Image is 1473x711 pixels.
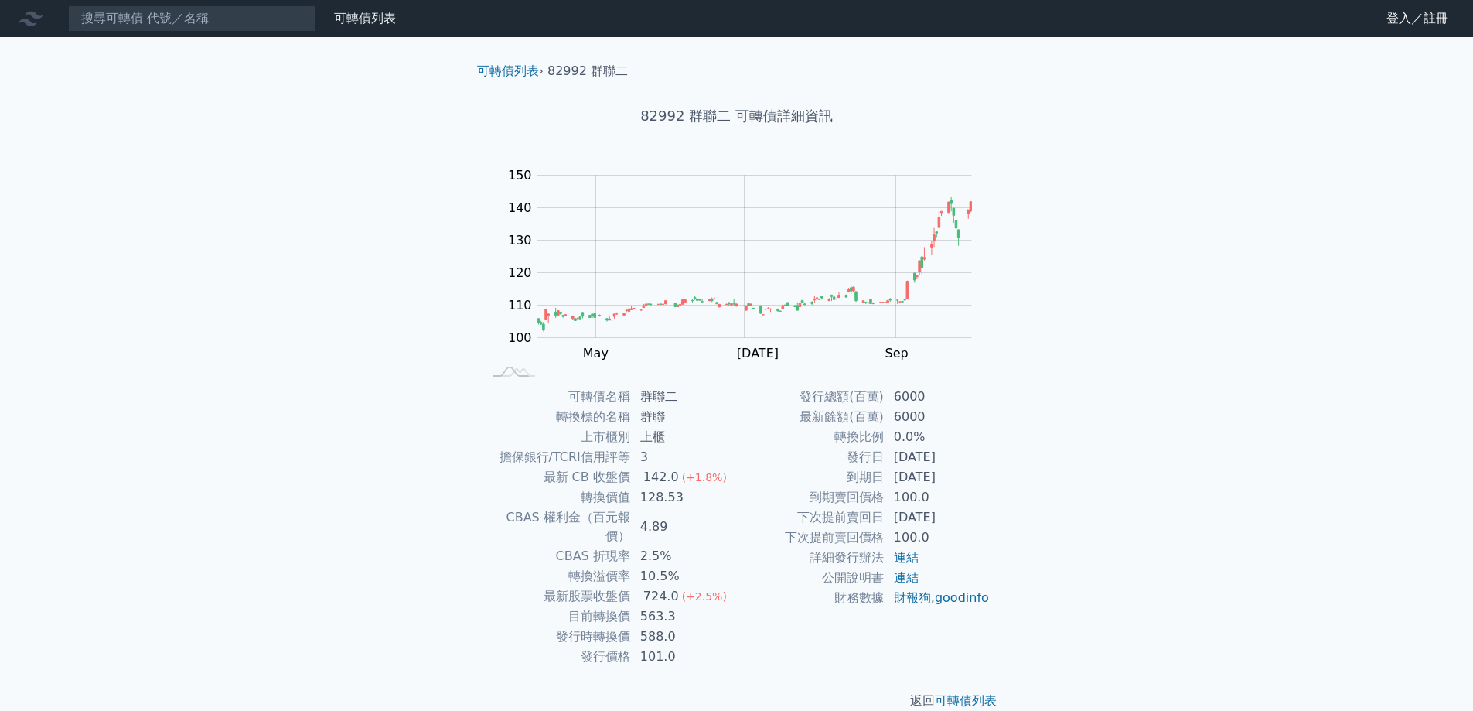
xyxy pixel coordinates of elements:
[631,627,737,647] td: 588.0
[737,387,885,407] td: 發行總額(百萬)
[631,546,737,566] td: 2.5%
[1374,6,1461,31] a: 登入／註冊
[68,5,315,32] input: 搜尋可轉債 代號／名稱
[894,570,919,585] a: 連結
[508,330,532,345] tspan: 100
[737,508,885,528] td: 下次提前賣回日
[631,508,737,546] td: 4.89
[737,346,779,361] tspan: [DATE]
[885,346,909,361] tspan: Sep
[737,528,885,548] td: 下次提前賣回價格
[885,528,991,548] td: 100.0
[508,233,532,248] tspan: 130
[631,447,737,467] td: 3
[483,467,631,487] td: 最新 CB 收盤價
[682,590,727,603] span: (+2.5%)
[737,407,885,427] td: 最新餘額(百萬)
[483,607,631,627] td: 目前轉換價
[894,590,931,605] a: 財報狗
[508,298,532,313] tspan: 110
[508,265,532,280] tspan: 120
[483,566,631,586] td: 轉換溢價率
[885,487,991,508] td: 100.0
[885,588,991,608] td: ,
[737,487,885,508] td: 到期賣回價格
[483,427,631,447] td: 上市櫃別
[935,693,997,708] a: 可轉債列表
[483,586,631,607] td: 最新股票收盤價
[483,407,631,427] td: 轉換標的名稱
[885,407,991,427] td: 6000
[483,487,631,508] td: 轉換價值
[465,692,1009,710] p: 返回
[682,471,727,484] span: (+1.8%)
[631,407,737,427] td: 群聯
[737,588,885,608] td: 財務數據
[334,11,396,26] a: 可轉債列表
[640,587,682,606] div: 724.0
[631,427,737,447] td: 上櫃
[885,467,991,487] td: [DATE]
[631,566,737,586] td: 10.5%
[885,447,991,467] td: [DATE]
[737,568,885,588] td: 公開說明書
[935,590,989,605] a: goodinfo
[885,387,991,407] td: 6000
[477,63,539,78] a: 可轉債列表
[483,387,631,407] td: 可轉債名稱
[483,647,631,667] td: 發行價格
[500,168,995,361] g: Chart
[894,550,919,565] a: 連結
[477,62,544,80] li: ›
[631,387,737,407] td: 群聯二
[483,508,631,546] td: CBAS 權利金（百元報價）
[483,447,631,467] td: 擔保銀行/TCRI信用評等
[640,468,682,487] div: 142.0
[631,487,737,508] td: 128.53
[631,647,737,667] td: 101.0
[885,508,991,528] td: [DATE]
[737,548,885,568] td: 詳細發行辦法
[885,427,991,447] td: 0.0%
[483,627,631,647] td: 發行時轉換價
[583,346,609,361] tspan: May
[508,168,532,183] tspan: 150
[465,105,1009,127] h1: 82992 群聯二 可轉債詳細資訊
[631,607,737,627] td: 563.3
[547,62,628,80] li: 82992 群聯二
[737,447,885,467] td: 發行日
[737,467,885,487] td: 到期日
[737,427,885,447] td: 轉換比例
[483,546,631,566] td: CBAS 折現率
[508,200,532,215] tspan: 140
